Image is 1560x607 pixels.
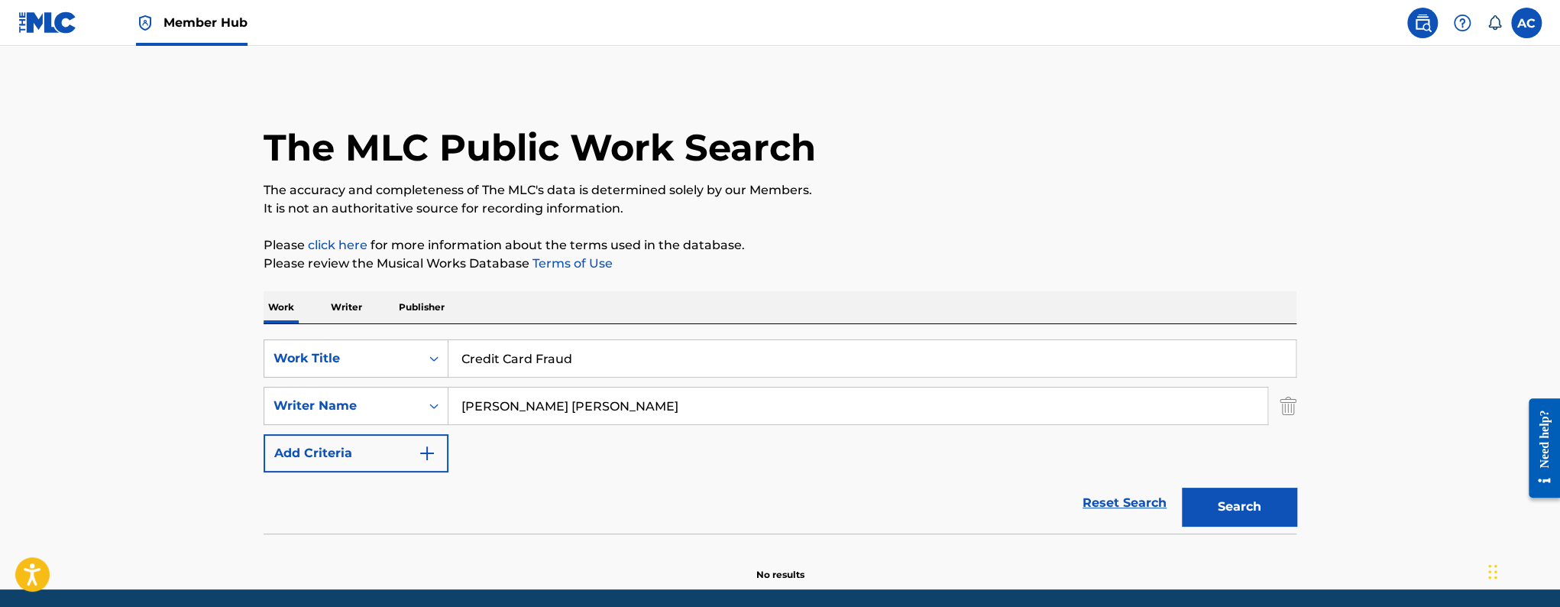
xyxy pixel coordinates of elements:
[1511,8,1542,38] div: User Menu
[1182,488,1296,526] button: Search
[1453,14,1471,32] img: help
[264,434,448,472] button: Add Criteria
[273,349,411,368] div: Work Title
[264,125,816,170] h1: The MLC Public Work Search
[1488,549,1497,595] div: Drag
[1413,14,1432,32] img: search
[264,200,1296,218] p: It is not an authoritative source for recording information.
[18,11,77,34] img: MLC Logo
[418,444,436,463] img: 9d2ae6d4665cec9f34b9.svg
[273,397,411,415] div: Writer Name
[1075,486,1174,520] a: Reset Search
[1484,534,1560,607] iframe: Chat Widget
[308,238,367,252] a: click here
[264,255,1296,273] p: Please review the Musical Works Database
[326,291,367,323] p: Writer
[1517,387,1560,510] iframe: Resource Center
[1407,8,1438,38] a: Public Search
[756,550,804,582] p: No results
[1487,15,1502,31] div: Notifications
[264,181,1296,200] p: The accuracy and completeness of The MLC's data is determined solely by our Members.
[136,14,154,32] img: Top Rightsholder
[1447,8,1477,38] div: Help
[264,236,1296,255] p: Please for more information about the terms used in the database.
[264,339,1296,534] form: Search Form
[529,256,613,271] a: Terms of Use
[264,291,299,323] p: Work
[1280,387,1296,425] img: Delete Criterion
[394,291,449,323] p: Publisher
[163,14,248,31] span: Member Hub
